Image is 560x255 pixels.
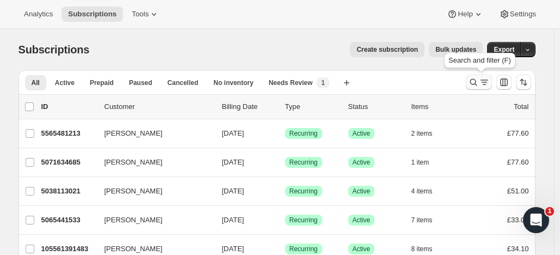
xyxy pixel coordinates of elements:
[24,10,53,19] span: Analytics
[411,212,445,228] button: 7 items
[514,101,528,112] p: Total
[350,42,424,57] button: Create subscription
[353,187,371,196] span: Active
[125,7,166,22] button: Tools
[222,101,276,112] p: Billing Date
[41,128,96,139] p: 5565481213
[411,126,445,141] button: 2 items
[353,216,371,224] span: Active
[411,101,466,112] div: Items
[493,7,543,22] button: Settings
[222,216,244,224] span: [DATE]
[545,207,554,216] span: 1
[41,212,529,228] div: 5065441533[PERSON_NAME][DATE]SuccessRecurringSuccessActive7 items£33.00
[19,44,90,56] span: Subscriptions
[104,128,163,139] span: [PERSON_NAME]
[411,158,429,167] span: 1 item
[458,10,472,19] span: Help
[17,7,59,22] button: Analytics
[435,45,476,54] span: Bulk updates
[104,101,213,112] p: Customer
[507,216,529,224] span: £33.00
[90,78,114,87] span: Prepaid
[353,129,371,138] span: Active
[55,78,75,87] span: Active
[353,245,371,253] span: Active
[507,158,529,166] span: £77.60
[356,45,418,54] span: Create subscription
[290,158,318,167] span: Recurring
[41,157,96,168] p: 5071634685
[440,7,490,22] button: Help
[411,129,433,138] span: 2 items
[523,207,549,233] iframe: Intercom live chat
[41,126,529,141] div: 5565481213[PERSON_NAME][DATE]SuccessRecurringSuccessActive2 items£77.60
[104,244,163,254] span: [PERSON_NAME]
[466,75,492,90] button: Search and filter results
[129,78,152,87] span: Paused
[41,186,96,197] p: 5038113021
[510,10,536,19] span: Settings
[290,245,318,253] span: Recurring
[41,244,96,254] p: 105561391483
[411,216,433,224] span: 7 items
[348,101,403,112] p: Status
[507,129,529,137] span: £77.60
[222,187,244,195] span: [DATE]
[496,75,512,90] button: Customize table column order and visibility
[104,215,163,226] span: [PERSON_NAME]
[494,45,514,54] span: Export
[98,183,207,200] button: [PERSON_NAME]
[41,101,96,112] p: ID
[285,101,340,112] div: Type
[269,78,313,87] span: Needs Review
[213,78,253,87] span: No inventory
[41,101,529,112] div: IDCustomerBilling DateTypeStatusItemsTotal
[168,78,199,87] span: Cancelled
[222,158,244,166] span: [DATE]
[507,187,529,195] span: £51.00
[41,184,529,199] div: 5038113021[PERSON_NAME][DATE]SuccessRecurringSuccessActive4 items£51.00
[507,245,529,253] span: £34.10
[290,187,318,196] span: Recurring
[222,245,244,253] span: [DATE]
[41,155,529,170] div: 5071634685[PERSON_NAME][DATE]SuccessRecurringSuccessActive1 item£77.60
[98,211,207,229] button: [PERSON_NAME]
[41,215,96,226] p: 5065441533
[104,157,163,168] span: [PERSON_NAME]
[32,78,40,87] span: All
[98,125,207,142] button: [PERSON_NAME]
[290,129,318,138] span: Recurring
[353,158,371,167] span: Active
[61,7,123,22] button: Subscriptions
[411,155,441,170] button: 1 item
[429,42,483,57] button: Bulk updates
[222,129,244,137] span: [DATE]
[98,154,207,171] button: [PERSON_NAME]
[321,78,325,87] span: 1
[132,10,149,19] span: Tools
[68,10,116,19] span: Subscriptions
[338,75,355,90] button: Create new view
[516,75,531,90] button: Sort the results
[411,184,445,199] button: 4 items
[411,187,433,196] span: 4 items
[411,245,433,253] span: 8 items
[487,42,521,57] button: Export
[290,216,318,224] span: Recurring
[104,186,163,197] span: [PERSON_NAME]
